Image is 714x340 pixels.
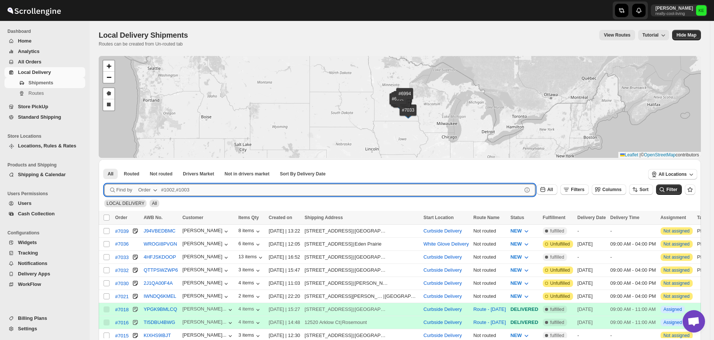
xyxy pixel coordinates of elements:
button: [PERSON_NAME]... [182,306,234,314]
div: 12520 Arklow Ct [305,319,340,326]
button: #7018 [115,306,129,313]
button: KIXHS9IBJT [144,333,171,338]
button: Assigned [664,307,682,312]
span: Store PickUp [18,104,48,109]
a: Zoom out [103,72,114,83]
button: Curbside Delivery [424,267,462,273]
button: NEW [506,238,534,250]
span: Notifications [18,261,47,266]
button: All [537,184,557,195]
div: Not routed [473,293,506,300]
button: Locations, Rules & Rates [4,141,85,151]
span: Kermit Erickson [696,5,707,16]
div: [GEOGRAPHIC_DATA] [385,293,419,300]
button: Not assigned [664,268,690,273]
button: 3 items [238,267,262,274]
button: 4HFJSKDOOP [144,254,176,260]
button: YPGK9BMLCQ [144,306,177,312]
button: #7032 [115,266,129,274]
div: 09:00 AM - 11:00 AM [610,319,656,326]
div: #7021 [115,294,129,299]
span: Delivery Date [578,215,606,220]
div: #7032 [115,268,129,273]
div: 2 items [238,293,262,300]
div: [DATE] | 16:52 [269,253,300,261]
div: | [305,240,419,248]
div: 09:00 AM - 11:00 AM [610,306,656,313]
p: Routes can be created from Un-routed tab [99,41,191,47]
a: Draw a polygon [103,88,114,99]
span: Route Name [473,215,499,220]
button: #7021 [115,293,129,300]
button: Filters [560,184,589,195]
img: Marker [403,110,414,119]
span: | [640,152,641,157]
button: Users [4,198,85,209]
span: Products and Shipping [7,162,86,168]
span: Cash Collection [18,211,55,216]
button: Not assigned [664,281,690,286]
div: [PERSON_NAME] [355,280,389,287]
a: Draw a rectangle [103,99,114,110]
div: DELIVERED [510,306,538,313]
span: All [547,187,553,192]
div: | [305,332,419,339]
span: Drivers Market [183,171,214,177]
span: Shipping Address [305,215,343,220]
img: Marker [397,100,409,109]
button: #7030 [115,280,129,287]
div: 09:00 AM - 04:00 PM [610,293,656,300]
div: [DATE] | 15:47 [269,266,300,274]
div: Not routed [473,240,506,248]
span: LOCAL DELIVERY [107,201,144,206]
div: 09:00 AM - 04:00 PM [610,280,656,287]
button: SortByDeliveryDate [276,169,330,179]
button: Routes [4,88,85,99]
button: [PERSON_NAME]... [182,319,234,327]
button: Claimable [178,169,218,179]
span: fulfilled [550,228,564,234]
div: 09:00 AM - 04:00 PM [610,240,656,248]
button: Routed [119,169,144,179]
button: [PERSON_NAME] [182,254,230,261]
button: 4 items [238,306,262,314]
div: | [305,306,419,313]
button: IWNDQ6KMEL [144,293,176,299]
button: 8 items [238,228,262,235]
span: Configurations [7,230,86,236]
span: Home [18,38,31,44]
span: Settings [18,326,37,331]
button: All Locations [648,169,697,180]
div: [GEOGRAPHIC_DATA] [355,253,389,261]
div: - [610,227,656,235]
div: Not routed [473,253,506,261]
button: Columns [592,184,626,195]
div: [DATE] | 15:27 [269,306,300,313]
span: NEW [510,228,521,234]
span: Filter [667,187,677,192]
a: Leaflet [620,152,638,157]
div: [DATE] [578,240,606,248]
div: [GEOGRAPHIC_DATA] [355,332,389,339]
div: - [610,253,656,261]
button: Not assigned [664,241,690,247]
span: Unfulfilled [550,241,570,247]
button: #7016 [115,319,129,326]
img: Marker [397,100,408,108]
div: | [305,266,419,274]
button: Route - [DATE] [473,306,506,312]
div: [STREET_ADDRESS] [305,332,353,339]
span: Store Locations [7,133,86,139]
button: #7015 [115,332,129,339]
button: [PERSON_NAME]... [182,332,234,340]
div: [PERSON_NAME] [182,267,230,274]
div: Not routed [473,332,506,339]
a: Zoom in [103,60,114,72]
button: Notifications [4,258,85,269]
div: [DATE] [578,293,606,300]
img: Marker [397,102,408,110]
div: - [578,332,606,339]
button: NEW [506,277,534,289]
